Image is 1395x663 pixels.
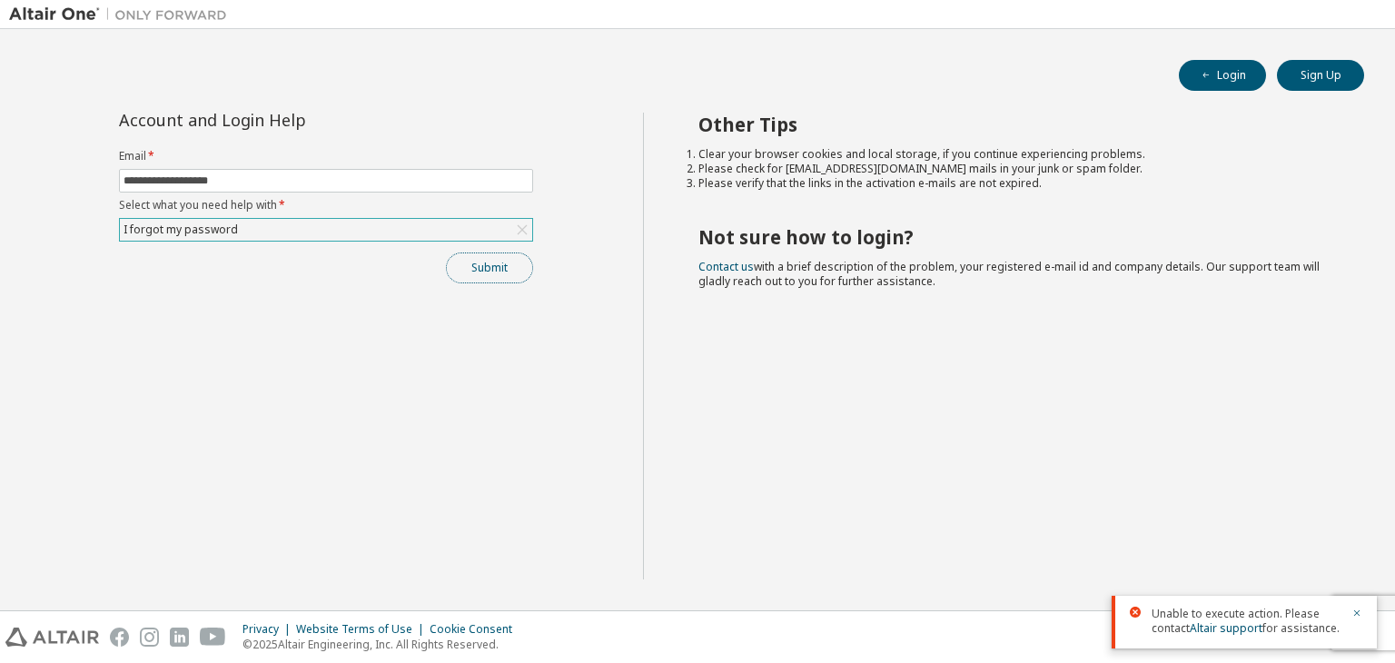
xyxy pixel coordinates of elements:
span: Unable to execute action. Please contact for assistance. [1152,607,1341,636]
li: Please verify that the links in the activation e-mails are not expired. [698,176,1332,191]
span: with a brief description of the problem, your registered e-mail id and company details. Our suppo... [698,259,1320,289]
img: facebook.svg [110,628,129,647]
li: Clear your browser cookies and local storage, if you continue experiencing problems. [698,147,1332,162]
img: linkedin.svg [170,628,189,647]
div: I forgot my password [121,220,241,240]
div: Cookie Consent [430,622,523,637]
img: Altair One [9,5,236,24]
div: Privacy [242,622,296,637]
button: Login [1179,60,1266,91]
img: youtube.svg [200,628,226,647]
img: instagram.svg [140,628,159,647]
h2: Other Tips [698,113,1332,136]
h2: Not sure how to login? [698,225,1332,249]
label: Select what you need help with [119,198,533,213]
div: Website Terms of Use [296,622,430,637]
li: Please check for [EMAIL_ADDRESS][DOMAIN_NAME] mails in your junk or spam folder. [698,162,1332,176]
div: I forgot my password [120,219,532,241]
label: Email [119,149,533,163]
button: Sign Up [1277,60,1364,91]
a: Contact us [698,259,754,274]
p: © 2025 Altair Engineering, Inc. All Rights Reserved. [242,637,523,652]
a: Altair support [1190,620,1262,636]
div: Account and Login Help [119,113,450,127]
img: altair_logo.svg [5,628,99,647]
button: Submit [446,252,533,283]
